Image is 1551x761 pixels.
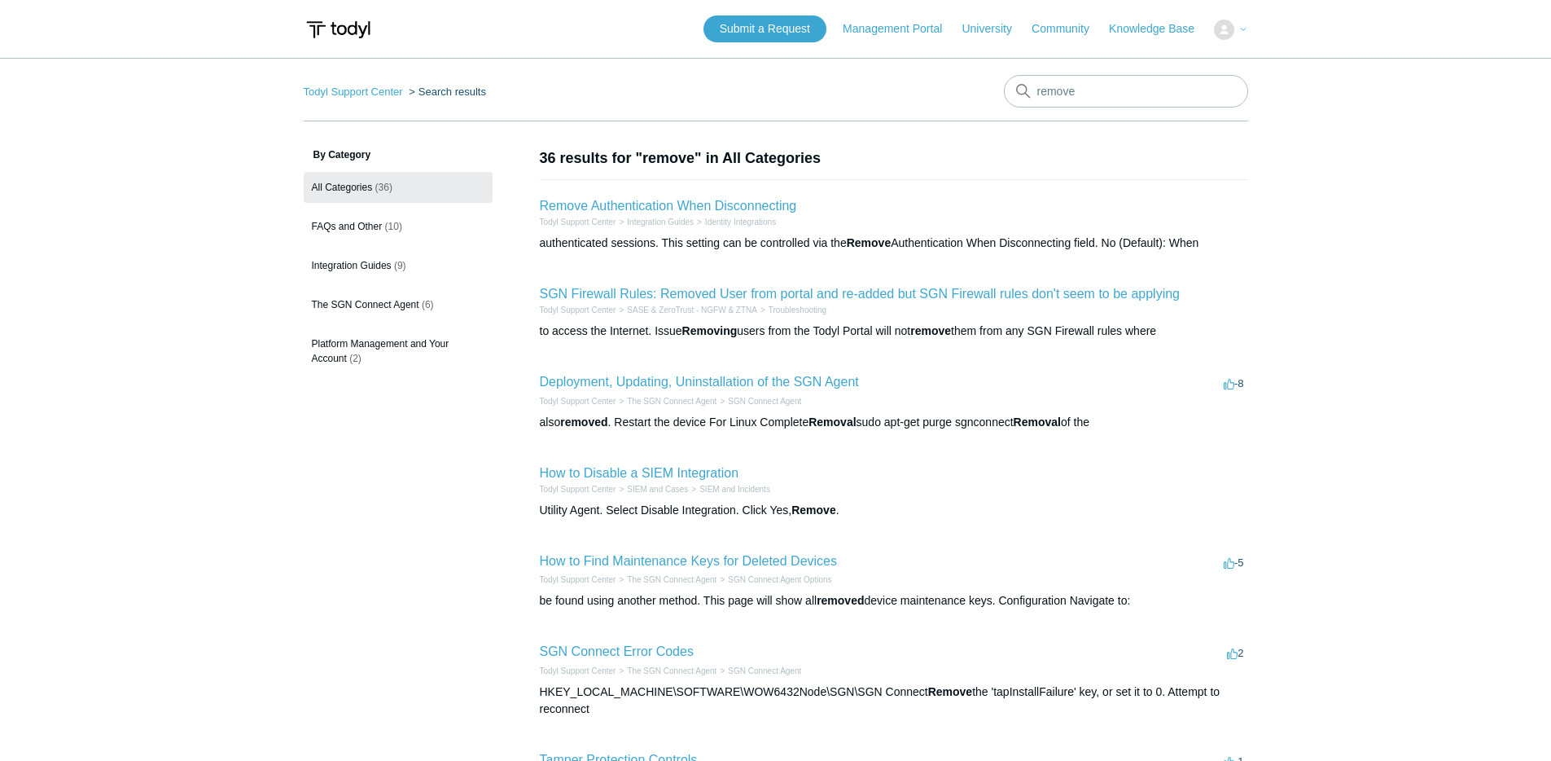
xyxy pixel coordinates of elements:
[928,685,972,698] em: Remove
[540,306,616,315] a: Todyl Support Center
[728,397,801,406] a: SGN Connect Agent
[540,397,616,406] a: Todyl Support Center
[1227,647,1243,659] span: 2
[304,328,493,374] a: Platform Management and Your Account (2)
[312,338,449,364] span: Platform Management and Your Account
[540,466,739,480] a: How to Disable a SIEM Integration
[540,199,797,213] a: Remove Authentication When Disconnecting
[304,147,493,162] h3: By Category
[540,684,1248,718] div: HKEY_LOCAL_MACHINE\SOFTWARE\WOW6432Node\SGN\SGN Connect the 'tapInstallFailure' key, or set it to...
[728,575,831,584] a: SGN Connect Agent Options
[699,485,770,494] a: SIEM and Incidents
[1224,556,1244,569] span: -5
[616,304,757,316] li: SASE & ZeroTrust - NGFW & ZTNA
[312,221,383,232] span: FAQs and Other
[1224,377,1244,389] span: -8
[627,306,757,315] a: SASE & ZeroTrust - NGFW & ZTNA
[705,218,776,227] a: Identity Integrations
[808,416,856,429] em: Removal
[304,172,493,203] a: All Categories (36)
[540,216,616,228] li: Todyl Support Center
[422,299,434,310] span: (6)
[405,86,486,98] li: Search results
[694,216,776,228] li: Identity Integrations
[540,323,1248,340] div: to access the Internet. Issue users from the Todyl Portal will not them from any SGN Firewall rul...
[688,483,770,495] li: SIEM and Incidents
[375,182,392,193] span: (36)
[304,250,493,281] a: Integration Guides (9)
[616,574,716,586] li: The SGN Connect Agent
[616,483,688,495] li: SIEM and Cases
[962,20,1027,37] a: University
[728,666,801,675] a: SGN Connect Agent
[540,592,1248,609] div: be found using another method. This page will show all device maintenance keys. Configuration Nav...
[716,395,801,407] li: SGN Connect Agent
[312,182,373,193] span: All Categories
[769,306,826,315] a: Troubleshooting
[540,218,616,227] a: Todyl Support Center
[1109,20,1211,37] a: Knowledge Base
[540,485,616,494] a: Todyl Support Center
[540,574,616,586] li: Todyl Support Center
[304,211,493,242] a: FAQs and Other (10)
[312,299,419,310] span: The SGN Connect Agent
[910,324,951,337] em: remove
[817,594,864,607] em: removed
[627,666,716,675] a: The SGN Connect Agent
[540,304,616,316] li: Todyl Support Center
[616,395,716,407] li: The SGN Connect Agent
[682,324,738,337] em: Removing
[540,287,1181,301] a: SGN Firewall Rules: Removed User from portal and re-added but SGN Firewall rules don't seem to be...
[560,416,607,429] em: removed
[843,20,958,37] a: Management Portal
[540,483,616,495] li: Todyl Support Center
[847,236,891,249] em: Remove
[627,397,716,406] a: The SGN Connect Agent
[540,147,1248,169] h1: 36 results for "remove" in All Categories
[540,395,616,407] li: Todyl Support Center
[540,554,838,568] a: How to Find Maintenance Keys for Deleted Devices
[304,289,493,320] a: The SGN Connect Agent (6)
[312,260,392,271] span: Integration Guides
[385,221,402,232] span: (10)
[627,218,694,227] a: Integration Guides
[304,86,406,98] li: Todyl Support Center
[716,665,801,677] li: SGN Connect Agent
[394,260,406,271] span: (9)
[540,235,1248,252] div: authenticated sessions. This setting can be controlled via the Authentication When Disconnecting ...
[616,216,694,228] li: Integration Guides
[716,574,831,586] li: SGN Connect Agent Options
[304,15,373,45] img: Todyl Support Center Help Center home page
[1004,75,1248,108] input: Search
[349,353,361,364] span: (2)
[540,575,616,584] a: Todyl Support Center
[540,644,694,658] a: SGN Connect Error Codes
[757,304,826,316] li: Troubleshooting
[1032,20,1106,37] a: Community
[703,15,826,42] a: Submit a Request
[540,665,616,677] li: Todyl Support Center
[304,86,403,98] a: Todyl Support Center
[627,575,716,584] a: The SGN Connect Agent
[791,504,835,517] em: Remove
[540,375,859,389] a: Deployment, Updating, Uninstallation of the SGN Agent
[627,485,688,494] a: SIEM and Cases
[540,414,1248,431] div: also . Restart the device For Linux Complete sudo apt-get purge sgnconnect of the
[1014,416,1061,429] em: Removal
[616,665,716,677] li: The SGN Connect Agent
[540,666,616,675] a: Todyl Support Center
[540,502,1248,519] div: Utility Agent. Select Disable Integration. Click Yes, .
